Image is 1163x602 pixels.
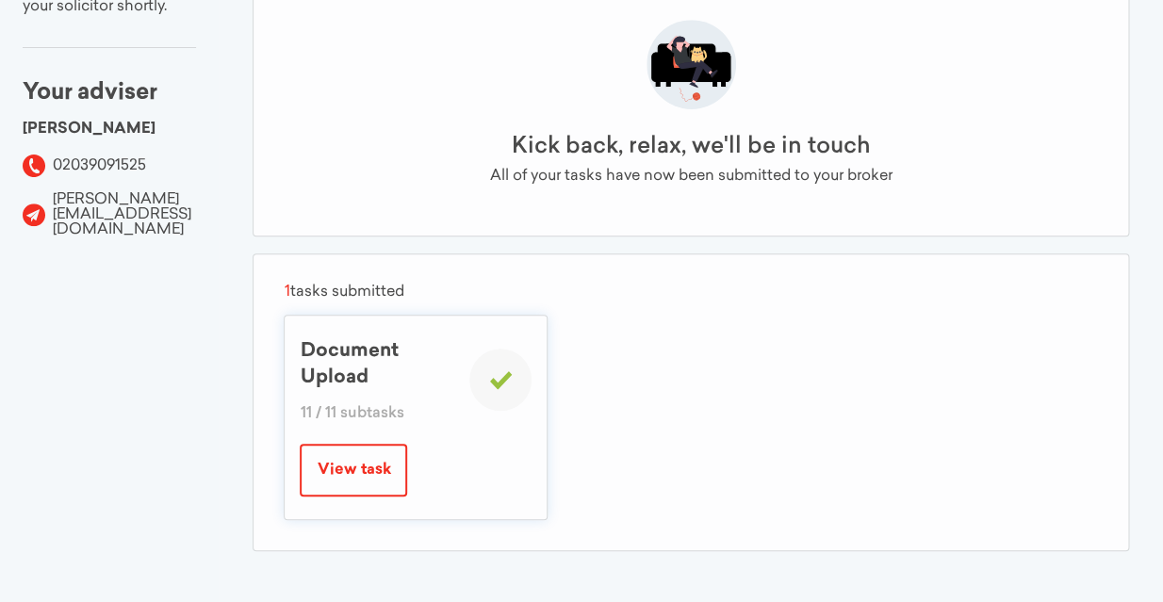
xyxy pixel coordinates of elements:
[23,120,196,139] div: [PERSON_NAME]
[300,444,407,496] button: View task
[53,158,146,173] a: 02039091525
[284,285,1098,307] div: tasks submitted
[300,338,450,391] div: Document Upload
[490,166,893,187] div: All of your tasks have now been submitted to your broker
[284,285,289,300] span: 1
[300,406,450,421] div: 11 / 11 subtasks
[53,192,191,237] a: [PERSON_NAME][EMAIL_ADDRESS][DOMAIN_NAME]
[512,136,871,158] div: Kick back, relax, we'll be in touch
[23,82,196,105] div: Your adviser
